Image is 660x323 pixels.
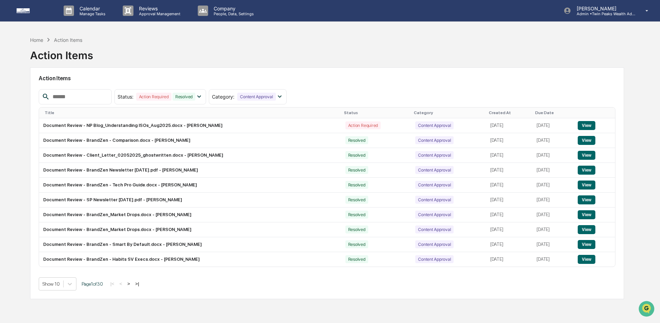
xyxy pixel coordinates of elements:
div: Content Approval [415,166,454,174]
input: Clear [18,31,114,39]
td: [DATE] [486,118,533,133]
div: We're available if you need us! [24,60,87,65]
button: < [118,281,124,287]
div: Content Approval [415,225,454,233]
td: [DATE] [532,118,574,133]
td: Document Review - BrandZen_Market Drops.docx - [PERSON_NAME] [39,207,341,222]
span: Attestations [57,87,86,94]
p: [PERSON_NAME] [571,6,635,11]
div: Resolved [173,93,195,101]
button: View [578,181,595,190]
td: [DATE] [532,237,574,252]
div: 🗄️ [50,88,56,93]
td: Document Review - Client_Letter_02052025_ghostwritten.docx - [PERSON_NAME] [39,148,341,163]
div: 🖐️ [7,88,12,93]
div: Content Approval [415,255,454,263]
button: View [578,166,595,175]
span: Pylon [69,117,84,122]
td: [DATE] [532,252,574,267]
p: People, Data, Settings [208,11,257,16]
td: [DATE] [486,222,533,237]
div: Home [30,37,43,43]
a: View [578,257,595,262]
div: Resolved [345,151,368,159]
div: Content Approval [415,211,454,219]
div: Resolved [345,240,368,248]
button: |< [108,281,116,287]
button: > [125,281,132,287]
p: How can we help? [7,15,126,26]
td: Document Review - BrandZen_Market Drops.docx - [PERSON_NAME] [39,222,341,237]
td: [DATE] [532,148,574,163]
div: Resolved [345,136,368,144]
a: View [578,167,595,173]
div: Action Required [136,93,171,101]
p: Approval Management [133,11,184,16]
td: Document Review - SP Newsletter [DATE].pdf - [PERSON_NAME] [39,193,341,207]
div: Resolved [345,255,368,263]
a: View [578,212,595,217]
div: Due Date [535,110,571,115]
img: 1746055101610-c473b297-6a78-478c-a979-82029cc54cd1 [7,53,19,65]
span: Preclearance [14,87,45,94]
div: Resolved [345,225,368,233]
button: View [578,195,595,204]
div: Content Approval [415,196,454,204]
div: Resolved [345,211,368,219]
button: View [578,136,595,145]
td: [DATE] [532,193,574,207]
img: logo [17,8,50,13]
td: [DATE] [486,252,533,267]
div: Content Approval [237,93,276,101]
td: [DATE] [532,222,574,237]
a: View [578,227,595,232]
a: 🔎Data Lookup [4,98,46,110]
a: View [578,182,595,187]
p: Calendar [74,6,109,11]
td: [DATE] [486,133,533,148]
a: 🖐️Preclearance [4,84,47,97]
div: Resolved [345,181,368,189]
a: Powered byPylon [49,117,84,122]
td: [DATE] [486,193,533,207]
a: View [578,138,595,143]
a: View [578,153,595,158]
div: Content Approval [415,151,454,159]
td: [DATE] [486,148,533,163]
td: [DATE] [532,178,574,193]
p: Reviews [133,6,184,11]
td: [DATE] [486,207,533,222]
div: Resolved [345,196,368,204]
div: Start new chat [24,53,113,60]
p: Admin • Twin Peaks Wealth Advisors [571,11,635,16]
td: [DATE] [532,163,574,178]
td: Document Review - NP Blog_Understanding ISOs_Aug2025.docx - [PERSON_NAME] [39,118,341,133]
a: View [578,197,595,202]
td: Document Review - BrandZen - Smart By Default.docx - [PERSON_NAME] [39,237,341,252]
td: Document Review - BrandZen - Comparison.docx - [PERSON_NAME] [39,133,341,148]
div: Resolved [345,166,368,174]
div: Content Approval [415,136,454,144]
td: [DATE] [532,133,574,148]
div: Action Required [345,121,381,129]
div: Status [344,110,409,115]
button: View [578,240,595,249]
span: Data Lookup [14,100,44,107]
button: View [578,151,595,160]
div: Action Items [54,37,82,43]
td: Document Review - BrandZen Newsletter [DATE].pdf - [PERSON_NAME] [39,163,341,178]
a: View [578,123,595,128]
td: Document Review - BrandZen - Habits SV Execs.docx - [PERSON_NAME] [39,252,341,267]
p: Manage Tasks [74,11,109,16]
button: >| [133,281,141,287]
div: Content Approval [415,121,454,129]
p: Company [208,6,257,11]
button: View [578,255,595,264]
button: View [578,225,595,234]
td: [DATE] [532,207,574,222]
div: Title [45,110,338,115]
a: View [578,242,595,247]
div: 🔎 [7,101,12,107]
a: 🗄️Attestations [47,84,89,97]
